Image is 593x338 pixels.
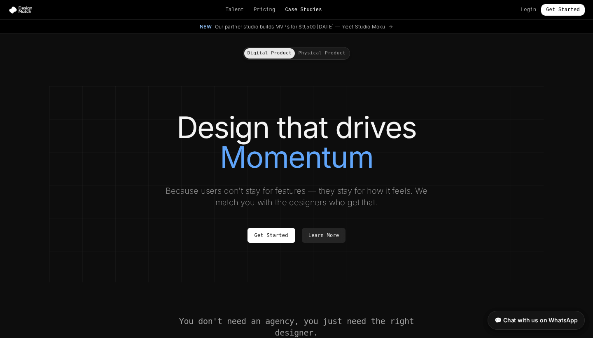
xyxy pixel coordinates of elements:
[8,6,36,14] img: Design Match
[200,23,212,30] span: New
[220,142,373,172] span: Momentum
[488,311,585,330] a: 💬 Chat with us on WhatsApp
[285,7,322,13] a: Case Studies
[521,7,536,13] a: Login
[244,48,295,59] button: Digital Product
[295,48,349,59] button: Physical Product
[254,7,275,13] a: Pricing
[158,185,435,208] p: Because users don't stay for features — they stay for how it feels. We match you with the designe...
[226,7,244,13] a: Talent
[247,228,295,243] a: Get Started
[66,113,527,172] h1: Design that drives
[302,228,346,243] a: Learn More
[541,4,585,16] a: Get Started
[215,23,385,30] span: Our partner studio builds MVPs for $9,500 [DATE] — meet Studio Moku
